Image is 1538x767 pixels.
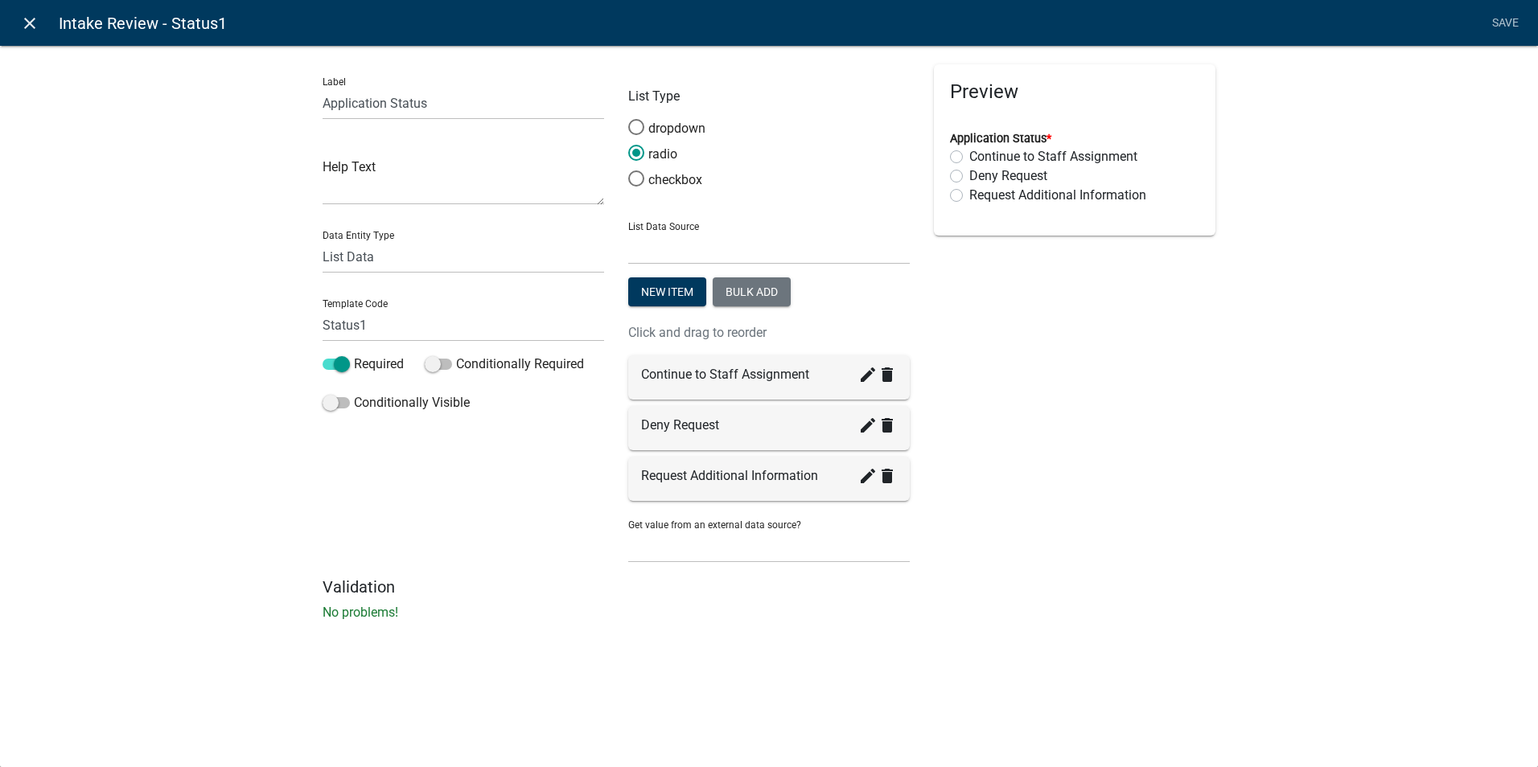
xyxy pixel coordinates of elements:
p: List Type [628,87,910,106]
h5: Validation [323,577,1215,597]
p: Click and drag to reorder [628,323,910,342]
i: delete [878,416,897,435]
a: Save [1485,8,1525,39]
div: Continue to Staff Assignment [641,365,897,384]
div: Deny Request [641,416,897,435]
label: Conditionally Required [425,355,584,374]
span: Intake Review - Status1 [59,7,227,39]
label: Request Additional Information [969,186,1146,205]
i: create [858,466,878,486]
label: Application Status [950,133,1051,145]
label: Conditionally Visible [323,393,470,412]
i: delete [878,466,897,486]
label: Required [323,355,404,374]
button: New item [628,277,706,306]
label: Continue to Staff Assignment [969,147,1137,166]
label: Deny Request [969,166,1047,186]
div: Request Additional Information [641,466,897,486]
i: create [858,416,878,435]
label: radio [628,145,677,164]
button: Bulk add [713,277,791,306]
p: No problems! [323,603,1215,622]
i: delete [878,365,897,384]
h5: Preview [950,80,1199,104]
i: create [858,365,878,384]
i: close [20,14,39,33]
label: dropdown [628,119,705,138]
label: checkbox [628,170,702,190]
